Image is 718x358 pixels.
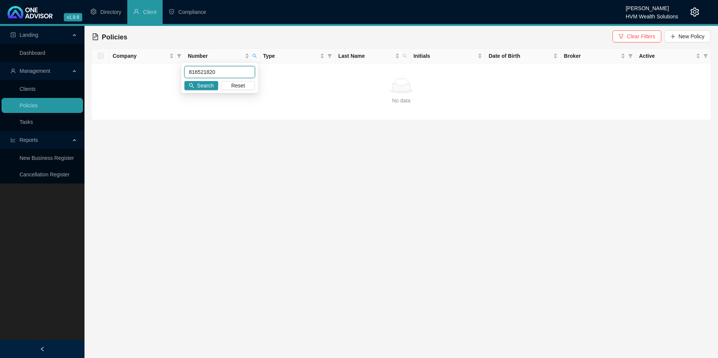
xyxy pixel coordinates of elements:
[11,68,16,74] span: user
[252,54,257,58] span: search
[197,81,214,90] span: Search
[175,50,183,62] span: filter
[413,52,476,60] span: Initials
[626,10,678,18] div: HVM Wealth Solutions
[664,30,710,42] button: New Policy
[20,50,45,56] a: Dashboard
[184,66,255,78] input: Search Number
[335,49,410,63] th: Last Name
[403,54,407,58] span: search
[20,155,74,161] a: New Business Register
[40,346,45,352] span: left
[486,49,561,63] th: Date of Birth
[627,32,655,41] span: Clear Filters
[679,32,704,41] span: New Policy
[113,52,168,60] span: Company
[20,102,38,108] a: Policies
[612,30,661,42] button: Clear Filters
[143,9,157,15] span: Client
[178,9,206,15] span: Compliance
[91,9,97,15] span: setting
[564,52,619,60] span: Broker
[92,33,99,40] span: file-text
[628,54,633,58] span: filter
[401,50,409,62] span: search
[338,52,394,60] span: Last Name
[8,6,53,18] img: 2df55531c6924b55f21c4cf5d4484680-logo-light.svg
[626,2,678,10] div: [PERSON_NAME]
[410,49,486,63] th: Initials
[189,83,194,88] span: search
[690,8,699,17] span: setting
[702,50,709,62] span: filter
[263,52,318,60] span: Type
[703,54,708,58] span: filter
[327,54,332,58] span: filter
[251,50,258,62] span: search
[618,34,624,39] span: filter
[260,49,335,63] th: Type
[110,49,185,63] th: Company
[169,9,175,15] span: safety
[11,32,16,38] span: profile
[100,9,121,15] span: Directory
[184,81,218,90] button: Search
[670,34,676,39] span: plus
[188,52,243,60] span: Number
[98,96,705,105] div: No data
[636,49,711,63] th: Active
[20,137,38,143] span: Reports
[231,81,245,90] span: Reset
[639,52,694,60] span: Active
[561,49,636,63] th: Broker
[627,50,634,62] span: filter
[20,86,36,92] a: Clients
[489,52,551,60] span: Date of Birth
[64,13,82,21] span: v1.9.9
[20,119,33,125] a: Tasks
[20,32,38,38] span: Landing
[185,49,260,63] th: Number
[20,171,69,177] a: Cancellation Register
[326,50,333,62] span: filter
[20,68,50,74] span: Management
[11,137,16,143] span: line-chart
[177,54,181,58] span: filter
[221,81,255,90] button: Reset
[133,9,139,15] span: user
[102,33,127,41] span: Policies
